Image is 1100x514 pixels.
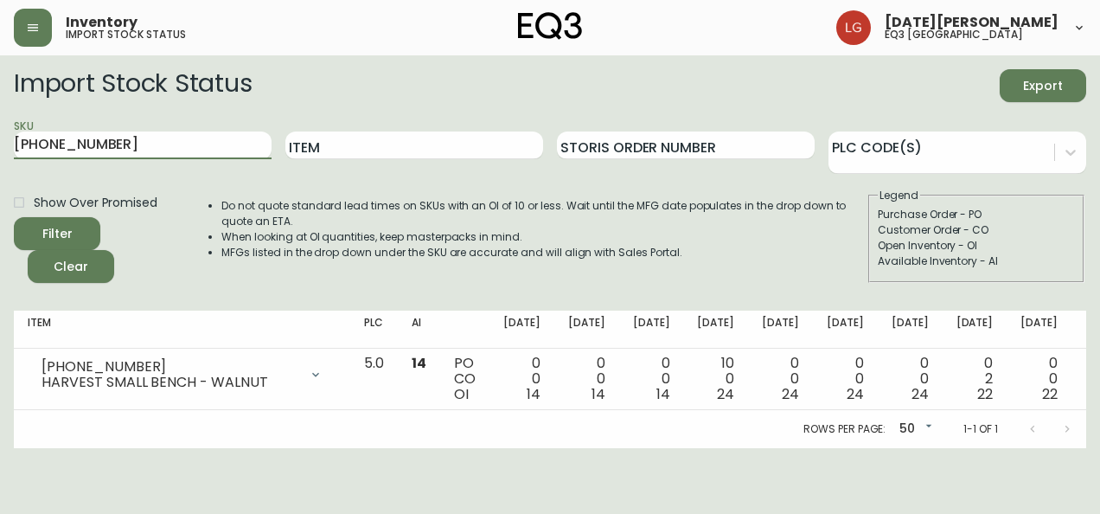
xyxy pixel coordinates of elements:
[697,356,734,402] div: 10 0
[398,311,440,349] th: AI
[14,311,350,349] th: Item
[633,356,670,402] div: 0 0
[717,384,734,404] span: 24
[748,311,813,349] th: [DATE]
[977,384,993,404] span: 22
[878,222,1075,238] div: Customer Order - CO
[592,384,605,404] span: 14
[943,311,1007,349] th: [DATE]
[892,356,929,402] div: 0 0
[762,356,799,402] div: 0 0
[42,223,73,245] div: Filter
[1020,356,1058,402] div: 0 0
[1007,311,1071,349] th: [DATE]
[803,421,886,437] p: Rows per page:
[1014,75,1072,97] span: Export
[454,384,469,404] span: OI
[28,356,336,394] div: [PHONE_NUMBER]HARVEST SMALL BENCH - WALNUT
[221,245,867,260] li: MFGs listed in the drop down under the SKU are accurate and will align with Sales Portal.
[518,12,582,40] img: logo
[42,359,298,375] div: [PHONE_NUMBER]
[911,384,929,404] span: 24
[14,69,252,102] h2: Import Stock Status
[503,356,540,402] div: 0 0
[66,29,186,40] h5: import stock status
[489,311,554,349] th: [DATE]
[1000,69,1086,102] button: Export
[14,217,100,250] button: Filter
[956,356,994,402] div: 0 2
[66,16,137,29] span: Inventory
[878,254,1075,269] div: Available Inventory - AI
[554,311,619,349] th: [DATE]
[221,198,867,229] li: Do not quote standard lead times on SKUs with an OI of 10 or less. Wait until the MFG date popula...
[963,421,998,437] p: 1-1 of 1
[527,384,540,404] span: 14
[878,207,1075,222] div: Purchase Order - PO
[782,384,799,404] span: 24
[683,311,748,349] th: [DATE]
[813,311,878,349] th: [DATE]
[42,256,100,278] span: Clear
[878,311,943,349] th: [DATE]
[34,194,157,212] span: Show Over Promised
[412,353,426,373] span: 14
[350,349,398,410] td: 5.0
[1042,384,1058,404] span: 22
[350,311,398,349] th: PLC
[568,356,605,402] div: 0 0
[878,188,920,203] legend: Legend
[656,384,670,404] span: 14
[454,356,476,402] div: PO CO
[619,311,684,349] th: [DATE]
[28,250,114,283] button: Clear
[878,238,1075,254] div: Open Inventory - OI
[42,375,298,390] div: HARVEST SMALL BENCH - WALNUT
[885,16,1058,29] span: [DATE][PERSON_NAME]
[885,29,1023,40] h5: eq3 [GEOGRAPHIC_DATA]
[221,229,867,245] li: When looking at OI quantities, keep masterpacks in mind.
[847,384,864,404] span: 24
[827,356,864,402] div: 0 0
[892,415,936,444] div: 50
[836,10,871,45] img: 2638f148bab13be18035375ceda1d187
